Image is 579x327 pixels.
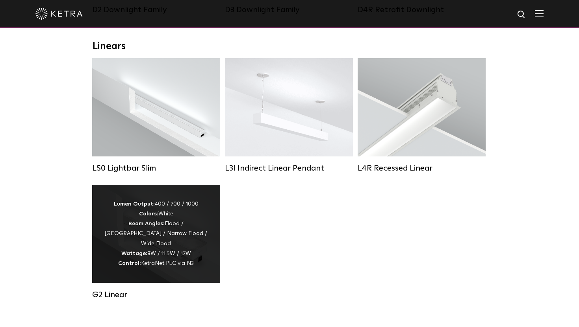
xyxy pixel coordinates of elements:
[128,221,165,226] strong: Beam Angles:
[139,211,158,217] strong: Colors:
[114,201,155,207] strong: Lumen Output:
[92,290,220,299] div: G2 Linear
[92,163,220,173] div: LS0 Lightbar Slim
[358,58,486,173] a: L4R Recessed Linear Lumen Output:400 / 600 / 800 / 1000Colors:White / BlackControl:Lutron Clear C...
[118,261,141,266] strong: Control:
[93,41,486,52] div: Linears
[104,199,208,268] div: 400 / 700 / 1000 White Flood / [GEOGRAPHIC_DATA] / Narrow Flood / Wide Flood 8W / 11.5W / 17W Ket...
[517,10,527,20] img: search icon
[358,163,486,173] div: L4R Recessed Linear
[225,163,353,173] div: L3I Indirect Linear Pendant
[225,58,353,173] a: L3I Indirect Linear Pendant Lumen Output:400 / 600 / 800 / 1000Housing Colors:White / BlackContro...
[535,10,544,17] img: Hamburger%20Nav.svg
[35,8,83,20] img: ketra-logo-2019-white
[92,58,220,173] a: LS0 Lightbar Slim Lumen Output:200 / 350Colors:White / BlackControl:X96 Controller
[121,251,147,256] strong: Wattage:
[92,185,220,299] a: G2 Linear Lumen Output:400 / 700 / 1000Colors:WhiteBeam Angles:Flood / [GEOGRAPHIC_DATA] / Narrow...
